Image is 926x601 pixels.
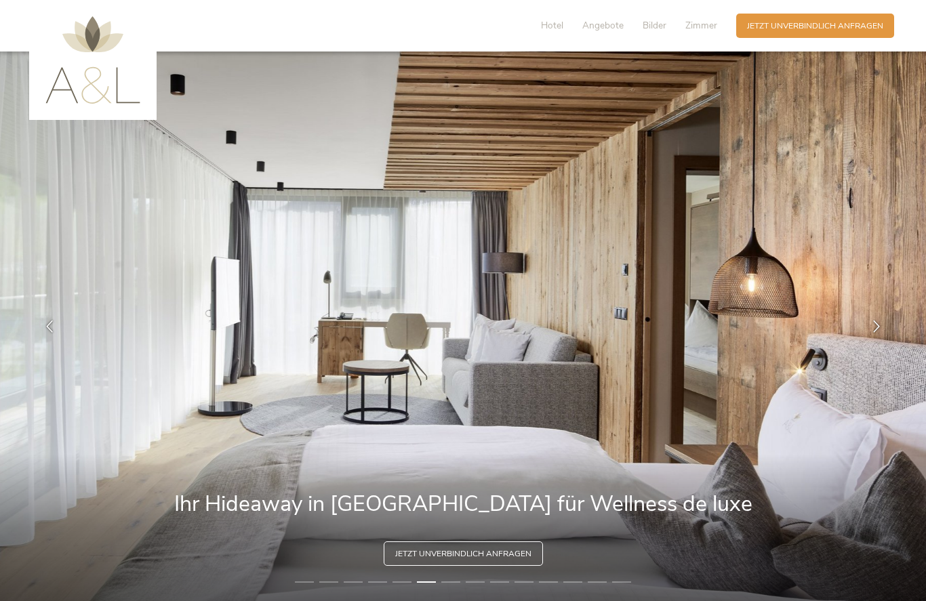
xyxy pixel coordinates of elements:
[45,16,140,104] img: AMONTI & LUNARIS Wellnessresort
[747,20,883,32] span: Jetzt unverbindlich anfragen
[582,19,624,32] span: Angebote
[685,19,717,32] span: Zimmer
[643,19,666,32] span: Bilder
[395,548,531,560] span: Jetzt unverbindlich anfragen
[541,19,563,32] span: Hotel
